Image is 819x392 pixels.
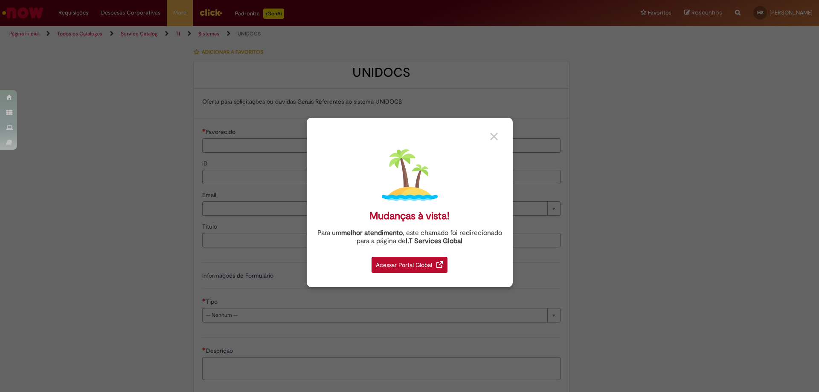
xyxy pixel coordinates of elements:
img: close_button_grey.png [490,133,498,140]
a: I.T Services Global [406,232,462,245]
strong: melhor atendimento [341,229,403,237]
a: Acessar Portal Global [372,252,447,273]
div: Mudanças à vista! [369,210,450,222]
div: Acessar Portal Global [372,257,447,273]
img: island.png [382,147,438,203]
img: redirect_link.png [436,261,443,268]
div: Para um , este chamado foi redirecionado para a página de [313,229,506,245]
